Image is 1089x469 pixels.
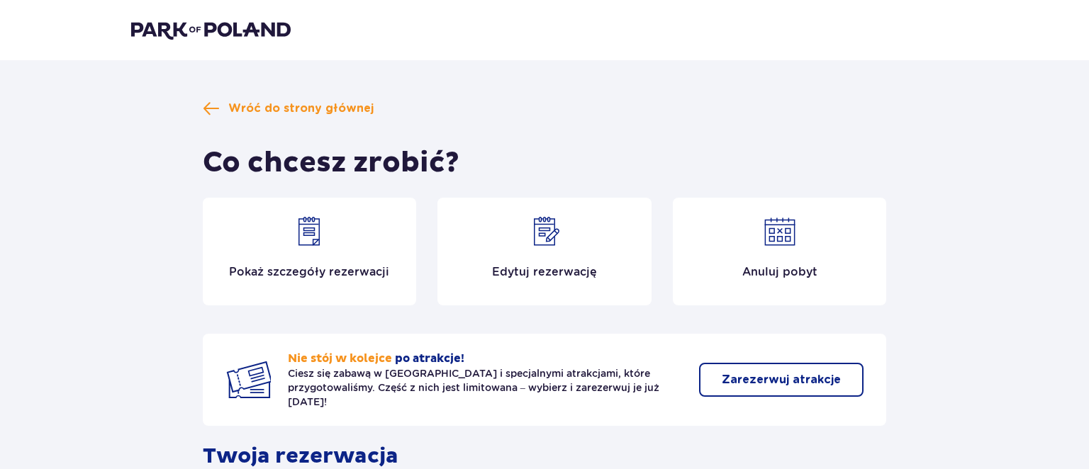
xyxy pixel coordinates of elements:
[228,101,374,116] span: Wróć do strony głównej
[131,20,291,40] img: Park of Poland logo
[699,363,864,397] button: Zarezerwuj atrakcje
[288,351,392,366] span: Nie stój w kolejce
[203,145,459,181] h1: Co chcesz zrobić?
[492,264,597,280] p: Edytuj rezerwację
[292,215,326,249] img: Show details icon
[229,264,389,280] p: Pokaż szczegóły rezerwacji
[722,372,841,388] p: Zarezerwuj atrakcje
[742,264,817,280] p: Anuluj pobyt
[763,215,797,249] img: Cancel reservation icon
[527,215,562,249] img: Edit reservation icon
[395,351,464,366] span: po atrakcje!
[288,366,683,409] p: Ciesz się zabawą w [GEOGRAPHIC_DATA] i specjalnymi atrakcjami, które przygotowaliśmy. Część z nic...
[203,100,374,117] a: Wróć do strony głównej
[225,357,271,402] img: Two tickets icon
